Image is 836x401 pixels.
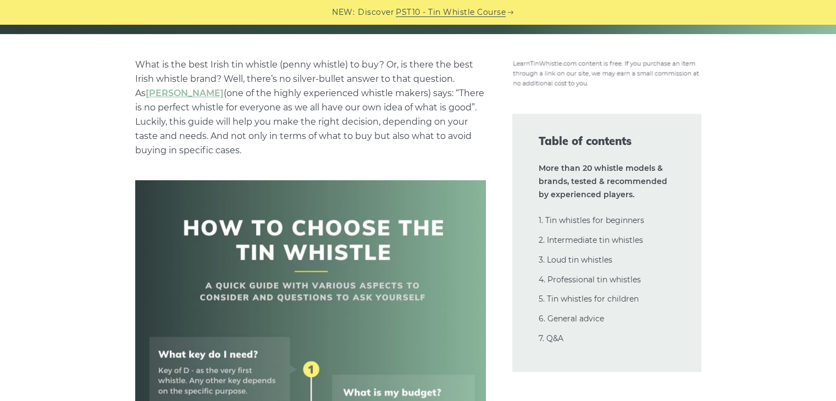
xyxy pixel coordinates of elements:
[332,6,355,19] span: NEW:
[539,255,612,265] a: 3. Loud tin whistles
[539,163,667,199] strong: More than 20 whistle models & brands, tested & recommended by experienced players.
[146,88,224,98] a: undefined (opens in a new tab)
[539,294,639,304] a: 5. Tin whistles for children
[539,133,675,149] span: Table of contents
[135,58,486,158] p: What is the best Irish tin whistle (penny whistle) to buy? Or, is there the best Irish whistle br...
[539,235,643,245] a: 2. Intermediate tin whistles
[539,275,641,285] a: 4. Professional tin whistles
[539,333,563,343] a: 7. Q&A
[539,215,644,225] a: 1. Tin whistles for beginners
[358,6,394,19] span: Discover
[512,58,701,87] img: disclosure
[396,6,506,19] a: PST10 - Tin Whistle Course
[539,314,604,324] a: 6. General advice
